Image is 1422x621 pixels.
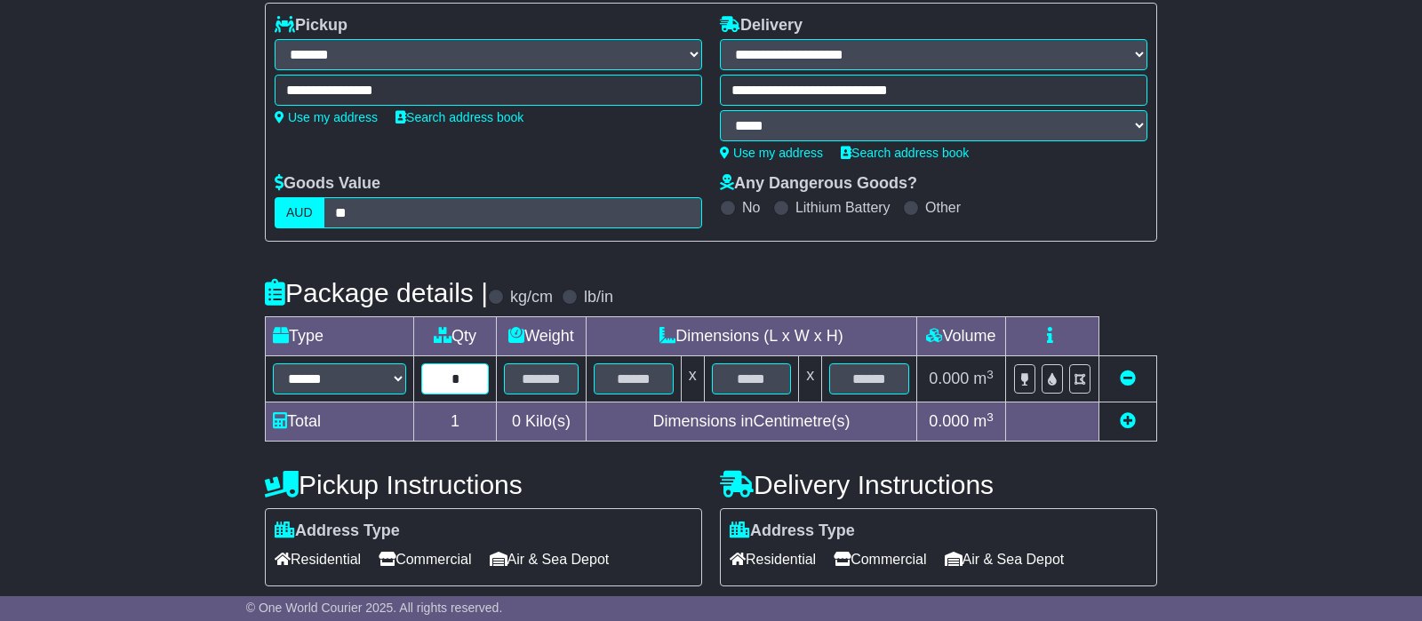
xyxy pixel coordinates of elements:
[266,402,414,442] td: Total
[265,278,488,307] h4: Package details |
[275,174,380,194] label: Goods Value
[730,521,855,541] label: Address Type
[490,545,610,573] span: Air & Sea Depot
[586,317,916,356] td: Dimensions (L x W x H)
[379,545,471,573] span: Commercial
[414,317,497,356] td: Qty
[1120,370,1136,387] a: Remove this item
[720,146,823,160] a: Use my address
[510,288,553,307] label: kg/cm
[275,545,361,573] span: Residential
[497,402,587,442] td: Kilo(s)
[395,110,523,124] a: Search address book
[275,521,400,541] label: Address Type
[266,317,414,356] td: Type
[720,174,917,194] label: Any Dangerous Goods?
[987,368,994,381] sup: 3
[799,356,822,402] td: x
[584,288,613,307] label: lb/in
[945,545,1065,573] span: Air & Sea Depot
[497,317,587,356] td: Weight
[834,545,926,573] span: Commercial
[841,146,969,160] a: Search address book
[973,412,994,430] span: m
[720,470,1157,499] h4: Delivery Instructions
[795,199,891,216] label: Lithium Battery
[414,402,497,442] td: 1
[1120,412,1136,430] a: Add new item
[730,545,816,573] span: Residential
[512,412,521,430] span: 0
[742,199,760,216] label: No
[275,16,348,36] label: Pickup
[246,601,503,615] span: © One World Courier 2025. All rights reserved.
[929,412,969,430] span: 0.000
[916,317,1005,356] td: Volume
[265,470,702,499] h4: Pickup Instructions
[929,370,969,387] span: 0.000
[987,410,994,424] sup: 3
[720,16,803,36] label: Delivery
[275,110,378,124] a: Use my address
[275,197,324,228] label: AUD
[973,370,994,387] span: m
[586,402,916,442] td: Dimensions in Centimetre(s)
[925,199,961,216] label: Other
[681,356,704,402] td: x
